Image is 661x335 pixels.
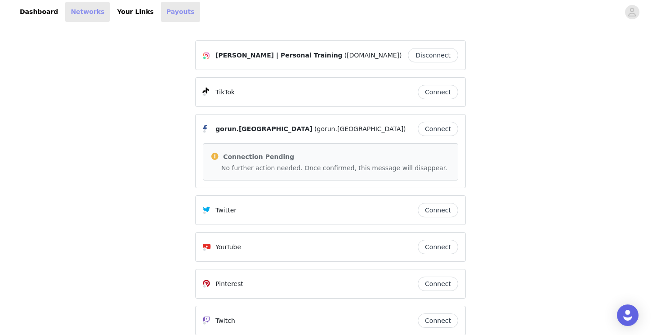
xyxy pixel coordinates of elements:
button: Connect [418,203,458,217]
p: Pinterest [215,279,243,289]
a: Payouts [161,2,200,22]
p: TikTok [215,88,235,97]
div: avatar [628,5,636,19]
span: ([DOMAIN_NAME]) [344,51,402,60]
span: [PERSON_NAME] | Personal Training [215,51,343,60]
button: Connect [418,240,458,254]
span: Connection Pending [223,153,294,160]
button: Connect [418,85,458,99]
a: Dashboard [14,2,63,22]
p: YouTube [215,242,241,252]
p: Twitch [215,316,235,326]
button: Connect [418,122,458,136]
span: (gorun.[GEOGRAPHIC_DATA]) [314,124,406,134]
button: Connect [418,313,458,328]
button: Disconnect [408,48,458,62]
div: Open Intercom Messenger [617,304,639,326]
a: Your Links [112,2,159,22]
img: Instagram Icon [203,52,210,59]
button: Connect [418,277,458,291]
a: Networks [65,2,110,22]
p: No further action needed. Once confirmed, this message will disappear. [221,163,451,173]
span: gorun.[GEOGRAPHIC_DATA] [215,124,313,134]
p: Twitter [215,206,237,215]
